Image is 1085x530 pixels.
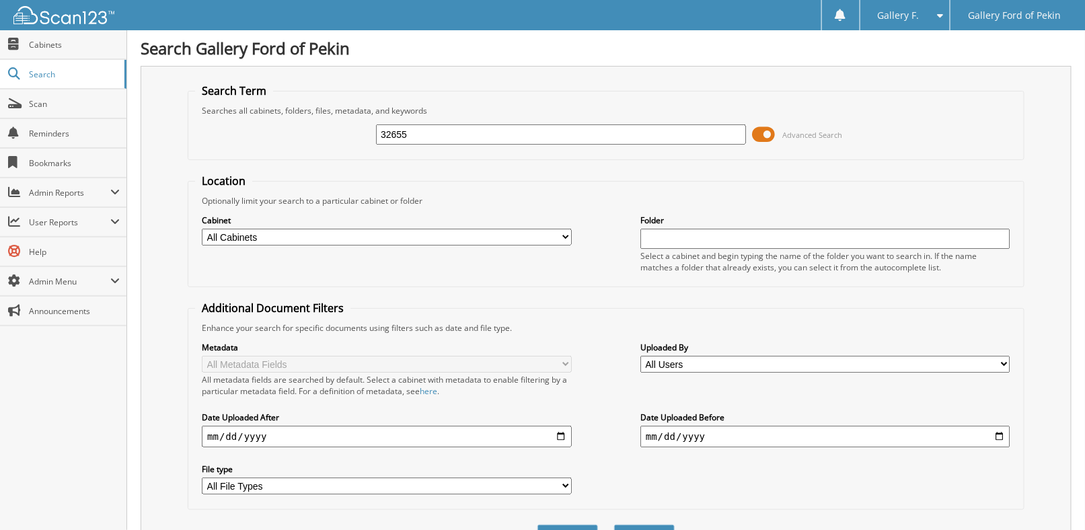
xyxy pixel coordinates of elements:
[202,342,572,353] label: Metadata
[202,412,572,423] label: Date Uploaded After
[640,342,1010,353] label: Uploaded By
[29,217,110,228] span: User Reports
[29,69,118,80] span: Search
[13,6,114,24] img: scan123-logo-white.svg
[29,246,120,258] span: Help
[195,322,1017,334] div: Enhance your search for specific documents using filters such as date and file type.
[195,301,350,315] legend: Additional Document Filters
[29,157,120,169] span: Bookmarks
[968,11,1061,20] span: Gallery Ford of Pekin
[202,426,572,447] input: start
[202,463,572,475] label: File type
[29,39,120,50] span: Cabinets
[141,37,1072,59] h1: Search Gallery Ford of Pekin
[783,130,843,140] span: Advanced Search
[202,374,572,397] div: All metadata fields are searched by default. Select a cabinet with metadata to enable filtering b...
[29,128,120,139] span: Reminders
[195,174,252,188] legend: Location
[202,215,572,226] label: Cabinet
[420,385,437,397] a: here
[29,187,110,198] span: Admin Reports
[878,11,920,20] span: Gallery F.
[640,426,1010,447] input: end
[29,98,120,110] span: Scan
[195,195,1017,206] div: Optionally limit your search to a particular cabinet or folder
[640,412,1010,423] label: Date Uploaded Before
[195,83,273,98] legend: Search Term
[640,215,1010,226] label: Folder
[1018,465,1085,530] iframe: Chat Widget
[195,105,1017,116] div: Searches all cabinets, folders, files, metadata, and keywords
[640,250,1010,273] div: Select a cabinet and begin typing the name of the folder you want to search in. If the name match...
[29,276,110,287] span: Admin Menu
[29,305,120,317] span: Announcements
